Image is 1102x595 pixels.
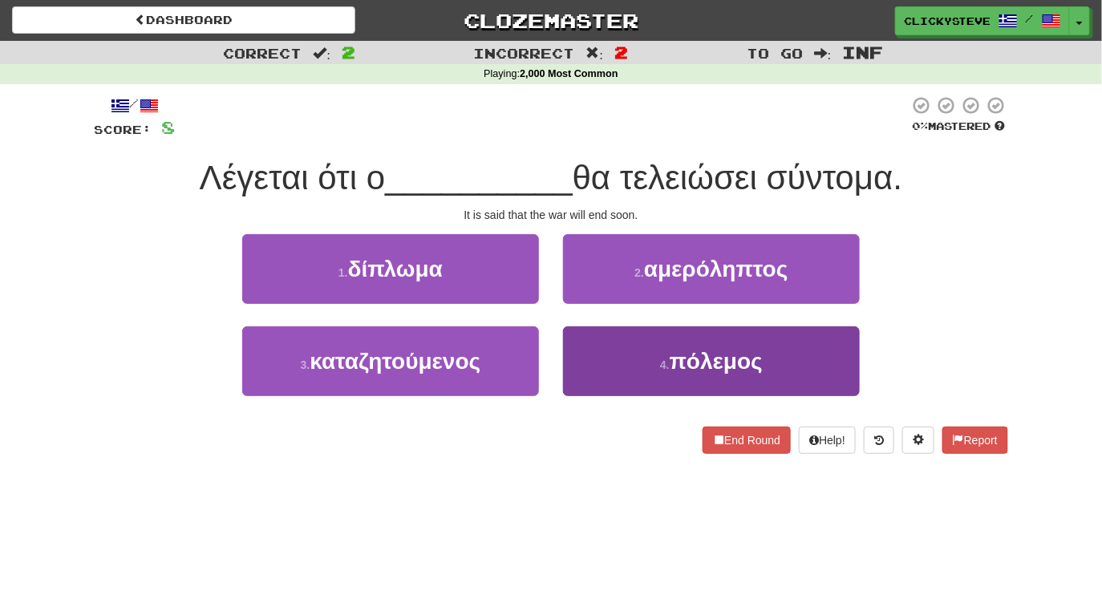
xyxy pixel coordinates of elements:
[200,159,386,196] span: Λέγεται ότι ο
[703,427,791,454] button: End Round
[348,257,443,281] span: δίπλωμα
[904,14,991,28] span: clickysteve
[313,47,330,60] span: :
[634,266,644,279] small: 2 .
[223,45,302,61] span: Correct
[670,349,763,374] span: πόλεμος
[563,234,860,304] button: 2.αμερόληπτος
[12,6,355,34] a: Dashboard
[942,427,1008,454] button: Report
[379,6,723,34] a: Clozemaster
[895,6,1070,35] a: clickysteve /
[799,427,856,454] button: Help!
[474,45,575,61] span: Incorrect
[573,159,903,196] span: θα τελειώσει σύντομα.
[912,119,928,132] span: 0 %
[814,47,832,60] span: :
[909,119,1008,134] div: Mastered
[644,257,788,281] span: αμερόληπτος
[586,47,604,60] span: :
[864,427,894,454] button: Round history (alt+y)
[385,159,573,196] span: __________
[342,42,355,62] span: 2
[338,266,348,279] small: 1 .
[843,42,884,62] span: Inf
[94,207,1008,223] div: It is said that the war will end soon.
[310,349,480,374] span: καταζητούμενος
[301,358,310,371] small: 3 .
[660,358,670,371] small: 4 .
[242,234,539,304] button: 1.δίπλωμα
[520,68,618,79] strong: 2,000 Most Common
[614,42,628,62] span: 2
[161,117,175,137] span: 8
[242,326,539,396] button: 3.καταζητούμενος
[747,45,803,61] span: To go
[563,326,860,396] button: 4.πόλεμος
[94,95,175,115] div: /
[1026,13,1034,24] span: /
[94,123,152,136] span: Score:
